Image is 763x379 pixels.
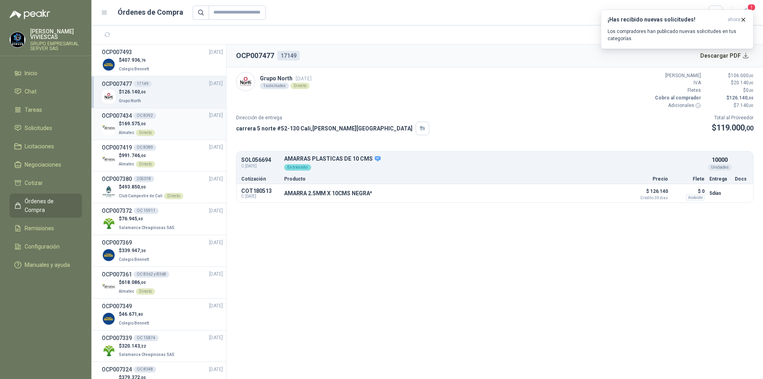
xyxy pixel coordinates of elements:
span: Remisiones [25,224,54,233]
span: [DATE] [209,207,223,215]
h3: OCP007361 [102,270,132,279]
span: 618.086 [122,280,146,285]
a: Chat [10,84,82,99]
span: 106.000 [731,73,753,78]
p: Grupo North [260,74,312,83]
a: OCP007369[DATE] Company Logo$339.947,30Colegio Bennett [102,238,223,263]
span: 0 [746,87,753,93]
img: Company Logo [102,153,116,167]
a: Negociaciones [10,157,82,172]
h2: OCP007477 [236,50,274,61]
p: Fletes [653,87,701,94]
span: C: [DATE] [241,163,279,169]
span: ,00 [140,122,146,126]
span: [DATE] [209,270,223,278]
p: $ [119,120,155,128]
a: OCP007434OC 8392[DATE] Company Logo$169.575,00AlmatecDirecto [102,111,223,136]
span: Salamanca Oleaginosas SAS [119,225,174,230]
div: OC 15911 [134,208,159,214]
span: 1 [747,4,756,11]
span: [DATE] [209,80,223,87]
h3: OCP007380 [102,175,132,183]
span: [DATE] [209,144,223,151]
span: Almatec [119,289,134,293]
span: 119.000 [717,123,753,132]
span: Tareas [25,105,42,114]
span: Salamanca Oleaginosas SAS [119,352,174,357]
h1: Órdenes de Compra [118,7,183,18]
span: [DATE] [209,239,223,247]
span: ahora [728,16,740,23]
span: 7.140 [736,103,753,108]
h3: OCP007339 [102,334,132,342]
p: $ [706,87,753,94]
span: Cotizar [25,179,43,187]
div: 17149 [277,51,300,60]
span: ,00 [749,88,753,93]
span: C: [DATE] [241,194,279,199]
span: Colegio Bennett [119,257,149,262]
p: $ [119,342,176,350]
div: Directo [290,83,310,89]
img: Company Logo [102,58,116,72]
p: 10000 [712,155,728,164]
a: OCP007372OC 15911[DATE] Company Logo$76.945,40Salamanca Oleaginosas SAS [102,206,223,231]
img: Company Logo [102,185,116,198]
a: Solicitudes [10,121,82,136]
span: ,80 [137,312,143,317]
p: Producto [284,177,624,181]
span: Almatec [119,162,134,166]
a: OCP007339OC 15874[DATE] Company Logo$320.143,32Salamanca Oleaginosas SAS [102,334,223,359]
button: ¡Has recibido nuevas solicitudes!ahora Los compradores han publicado nuevas solicitudes en tus ca... [601,10,753,49]
span: [DATE] [296,76,312,82]
span: Órdenes de Compra [25,197,74,214]
a: Cotizar [10,175,82,190]
span: Licitaciones [25,142,54,151]
p: [PERSON_NAME] [653,72,701,80]
p: $ [706,94,753,102]
p: $ 126.140 [628,187,668,200]
h3: OCP007349 [102,302,132,311]
p: $ [706,102,753,109]
h3: OCP007493 [102,48,132,56]
a: OCP00747717149[DATE] Company Logo$126.140,00Grupo North [102,80,223,105]
a: OCP007349[DATE] Company Logo$46.671,80Colegio Bennett [102,302,223,327]
p: Precio [628,177,668,181]
p: COT180513 [241,188,279,194]
span: 493.850 [122,184,146,190]
img: Company Logo [102,248,116,262]
p: GRUPO EMPRESARIAL SERVER SAS [30,41,82,51]
div: OC 8389 [134,144,156,151]
span: ,32 [140,344,146,348]
p: carrera 5 norte #52-130 Cali , [PERSON_NAME][GEOGRAPHIC_DATA] [236,124,412,133]
div: Unidades [708,164,732,171]
span: 407.936 [122,57,146,63]
span: [DATE] [209,175,223,183]
h3: OCP007372 [102,206,132,215]
a: OCP007419OC 8389[DATE] Company Logo$991.746,00AlmatecDirecto [102,143,223,168]
span: ,00 [140,90,146,94]
div: Directo [136,130,155,136]
p: $ [706,79,753,87]
span: ,00 [140,280,146,285]
span: Crédito 30 días [628,196,668,200]
p: $ [119,152,155,159]
span: 169.575 [122,121,146,126]
a: Configuración [10,239,82,254]
a: Tareas [10,102,82,117]
span: 126.140 [729,95,753,101]
p: IVA [653,79,701,87]
p: $ [119,56,151,64]
p: $ [119,88,146,96]
div: 17149 [134,81,152,87]
div: Directo [136,288,155,295]
h3: OCP007419 [102,143,132,152]
span: Solicitudes [25,124,52,132]
button: Descargar PDF [696,48,754,64]
img: Logo peakr [10,10,50,19]
p: Total al Proveedor [712,114,753,122]
div: Directo [164,193,183,199]
img: Company Logo [102,89,116,103]
a: Manuales y ayuda [10,257,82,272]
p: Los compradores han publicado nuevas solicitudes en tus categorías. [608,28,747,42]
